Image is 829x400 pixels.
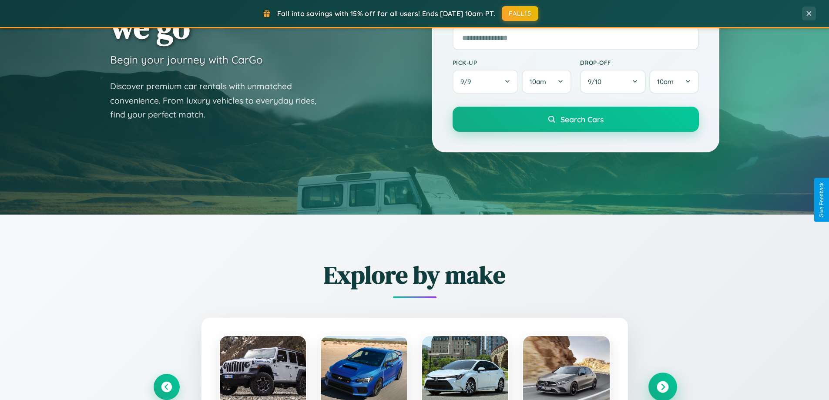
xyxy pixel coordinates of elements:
[453,59,571,66] label: Pick-up
[819,182,825,218] div: Give Feedback
[560,114,604,124] span: Search Cars
[110,53,263,66] h3: Begin your journey with CarGo
[460,77,475,86] span: 9 / 9
[580,59,699,66] label: Drop-off
[657,77,674,86] span: 10am
[277,9,495,18] span: Fall into savings with 15% off for all users! Ends [DATE] 10am PT.
[588,77,606,86] span: 9 / 10
[580,70,646,94] button: 9/10
[522,70,571,94] button: 10am
[453,107,699,132] button: Search Cars
[502,6,538,21] button: FALL15
[649,70,698,94] button: 10am
[453,70,519,94] button: 9/9
[154,258,676,292] h2: Explore by make
[110,79,328,122] p: Discover premium car rentals with unmatched convenience. From luxury vehicles to everyday rides, ...
[530,77,546,86] span: 10am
